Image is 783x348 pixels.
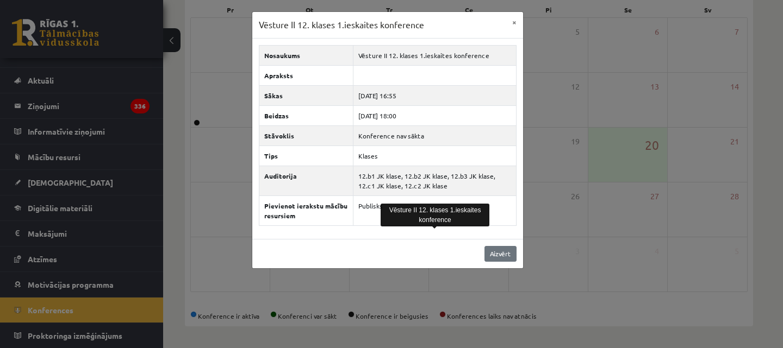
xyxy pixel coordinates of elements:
[353,85,516,105] td: [DATE] 16:55
[259,195,353,225] th: Pievienot ierakstu mācību resursiem
[259,166,353,195] th: Auditorija
[381,204,489,226] div: Vēsture II 12. klases 1.ieskaites konference
[353,195,516,225] td: Publisks
[259,145,353,166] th: Tips
[353,145,516,166] td: Klases
[259,65,353,85] th: Apraksts
[259,18,424,31] h3: Vēsture II 12. klases 1.ieskaites konference
[353,45,516,65] td: Vēsture II 12. klases 1.ieskaites konference
[506,12,523,33] button: ×
[353,125,516,145] td: Konference nav sākta
[484,246,517,262] a: Aizvērt
[259,105,353,125] th: Beidzas
[259,85,353,105] th: Sākas
[353,166,516,195] td: 12.b1 JK klase, 12.b2 JK klase, 12.b3 JK klase, 12.c1 JK klase, 12.c2 JK klase
[353,105,516,125] td: [DATE] 18:00
[259,45,353,65] th: Nosaukums
[259,125,353,145] th: Stāvoklis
